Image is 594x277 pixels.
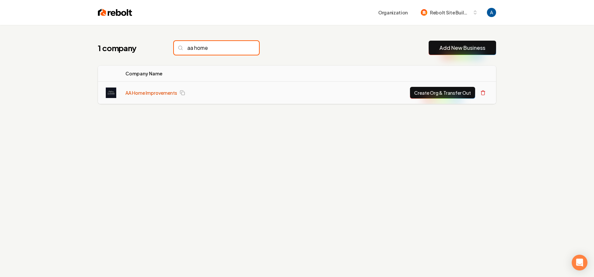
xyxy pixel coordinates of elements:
img: Rebolt Site Builder [421,9,427,16]
img: Andrew Magana [487,8,496,17]
img: Rebolt Logo [98,8,132,17]
h1: 1 company [98,43,161,53]
img: AA Home Improvements logo [106,88,116,98]
button: Open user button [487,8,496,17]
button: Add New Business [429,41,496,55]
a: AA Home Improvements [125,89,177,96]
div: Open Intercom Messenger [572,255,587,270]
button: Organization [374,7,412,18]
input: Search... [174,41,259,55]
span: Rebolt Site Builder [430,9,470,16]
a: Add New Business [439,44,485,52]
th: Company Name [120,66,283,82]
button: Create Org & Transfer Out [410,87,475,99]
